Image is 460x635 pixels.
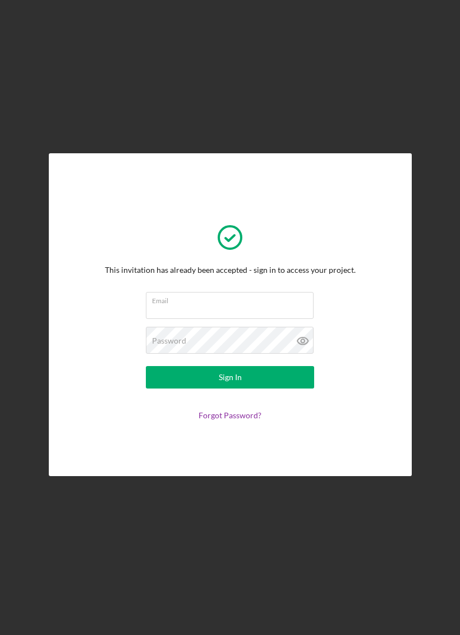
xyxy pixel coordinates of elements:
[199,410,261,420] a: Forgot Password?
[219,366,242,389] div: Sign In
[146,366,314,389] button: Sign In
[105,266,356,275] div: This invitation has already been accepted - sign in to access your project.
[152,293,314,305] label: Email
[152,336,186,345] label: Password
